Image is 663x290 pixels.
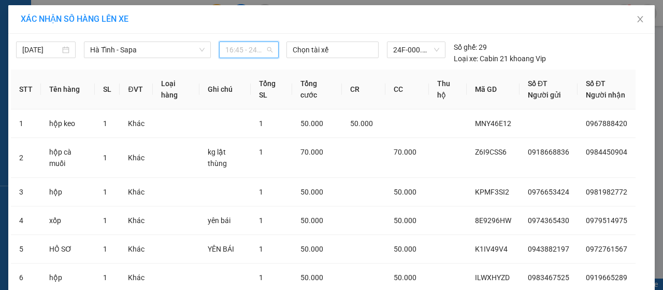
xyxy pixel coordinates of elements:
span: 1 [103,216,107,225]
span: 1 [259,245,263,253]
h2: 6QF8Z3SA [6,60,83,77]
span: 1 [103,119,107,128]
td: 1 [11,109,41,138]
td: 5 [11,235,41,264]
td: Khác [120,178,153,206]
td: Khác [120,235,153,264]
span: 0983467525 [528,273,569,282]
span: yên bái [208,216,230,225]
span: 50.000 [300,245,323,253]
span: 1 [103,154,107,162]
span: Người gửi [528,91,561,99]
span: 1 [259,216,263,225]
span: Số ghế: [454,42,477,53]
span: 1 [103,188,107,196]
span: Người nhận [586,91,625,99]
span: KPMF3SI2 [475,188,509,196]
span: 50.000 [300,119,323,128]
span: Số ĐT [528,79,547,88]
div: 29 [454,42,487,53]
th: Mã GD [467,70,520,109]
td: hộp cà muối [41,138,95,178]
input: 14/10/2025 [22,44,60,56]
button: Close [626,5,655,34]
span: 50.000 [394,188,416,196]
span: 0979514975 [586,216,627,225]
span: Loại xe: [454,53,478,64]
th: SL [95,70,120,109]
span: 1 [259,148,263,156]
b: [DOMAIN_NAME] [138,8,250,25]
span: XÁC NHẬN SỐ HÀNG LÊN XE [21,14,128,24]
th: STT [11,70,41,109]
span: Số ĐT [586,79,606,88]
span: 8E9296HW [475,216,511,225]
span: 0972761567 [586,245,627,253]
span: 1 [103,273,107,282]
span: 50.000 [394,273,416,282]
th: Ghi chú [199,70,251,109]
span: 70.000 [300,148,323,156]
td: Khác [120,206,153,235]
span: 1 [259,188,263,196]
td: hộp keo [41,109,95,138]
span: kg lật thùng [208,148,227,168]
span: 50.000 [394,245,416,253]
th: CR [342,70,385,109]
span: 50.000 [350,119,373,128]
span: 0919665289 [586,273,627,282]
td: xốp [41,206,95,235]
td: Khác [120,109,153,138]
span: 0976653424 [528,188,569,196]
span: ILWXHYZD [475,273,510,282]
span: 1 [259,273,263,282]
span: 24F-000.63 [393,42,439,58]
span: 50.000 [300,216,323,225]
span: YÊN BÁI [208,245,234,253]
span: 16:45 - 24F-000.63 [225,42,272,58]
h2: VP Nhận: Văn phòng Lào Cai [54,60,250,126]
th: Tên hàng [41,70,95,109]
span: Z6I9CSS6 [475,148,507,156]
span: close [636,15,644,23]
td: Khác [120,138,153,178]
div: Cabin 21 khoang Vip [454,53,546,64]
td: 4 [11,206,41,235]
td: HỒ SƠ [41,235,95,264]
span: 0974365430 [528,216,569,225]
span: 0943882197 [528,245,569,253]
span: 0918668836 [528,148,569,156]
span: Hà Tĩnh - Sapa [90,42,205,58]
span: 0981982772 [586,188,627,196]
span: 0984450904 [586,148,627,156]
span: 50.000 [300,188,323,196]
span: 0967888420 [586,119,627,128]
span: down [199,47,205,53]
span: MNY46E12 [475,119,511,128]
th: CC [385,70,429,109]
td: 2 [11,138,41,178]
b: [PERSON_NAME] (Vinh - Sapa) [44,13,155,53]
span: K1IV49V4 [475,245,508,253]
span: 1 [103,245,107,253]
th: Tổng cước [292,70,342,109]
span: 70.000 [394,148,416,156]
th: Loại hàng [153,70,199,109]
td: 3 [11,178,41,206]
span: 50.000 [300,273,323,282]
th: Thu hộ [429,70,467,109]
th: ĐVT [120,70,153,109]
span: 50.000 [394,216,416,225]
td: hộp [41,178,95,206]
